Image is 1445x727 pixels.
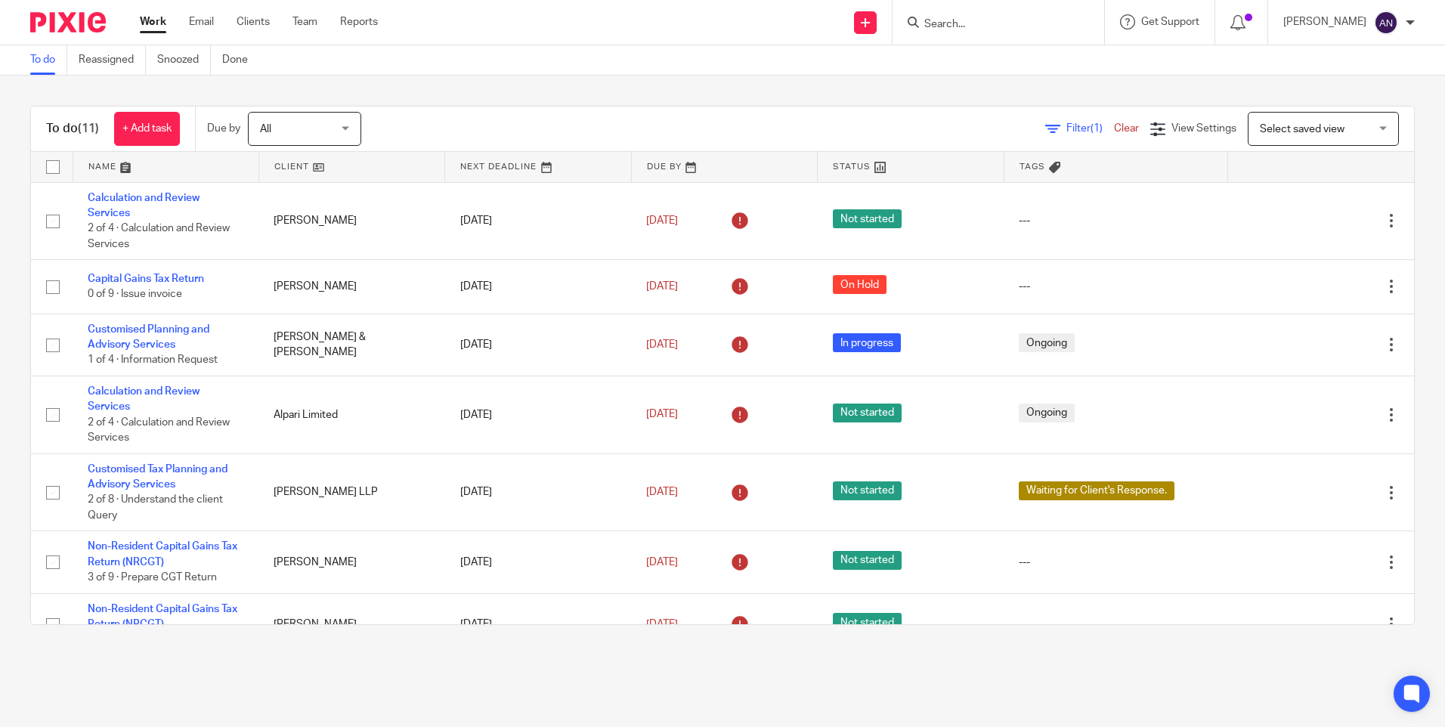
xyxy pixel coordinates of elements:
td: [PERSON_NAME] [258,260,444,314]
td: [DATE] [445,531,631,593]
a: Team [292,14,317,29]
a: Email [189,14,214,29]
td: Alpari Limited [258,376,444,453]
a: Calculation and Review Services [88,193,200,218]
span: Ongoing [1019,404,1075,422]
span: [DATE] [646,281,678,292]
span: Not started [833,404,902,422]
span: (1) [1091,123,1103,134]
a: Reassigned [79,45,146,75]
a: Done [222,45,259,75]
a: To do [30,45,67,75]
span: [DATE] [646,557,678,568]
span: 3 of 9 · Prepare CGT Return [88,572,217,583]
span: 2 of 4 · Calculation and Review Services [88,417,230,444]
td: [PERSON_NAME] & [PERSON_NAME] [258,314,444,376]
span: Not started [833,551,902,570]
a: Customised Tax Planning and Advisory Services [88,464,227,490]
td: [PERSON_NAME] LLP [258,453,444,531]
td: [PERSON_NAME] [258,182,444,260]
span: 0 of 9 · Issue invoice [88,289,182,300]
img: Pixie [30,12,106,32]
span: Not started [833,209,902,228]
td: [DATE] [445,593,631,655]
a: Capital Gains Tax Return [88,274,204,284]
a: Snoozed [157,45,211,75]
a: + Add task [114,112,180,146]
span: Filter [1066,123,1114,134]
span: 2 of 8 · Understand the client Query [88,495,223,521]
td: [DATE] [445,182,631,260]
p: Due by [207,121,240,136]
td: [DATE] [445,260,631,314]
span: 2 of 4 · Calculation and Review Services [88,223,230,249]
td: [DATE] [445,453,631,531]
p: [PERSON_NAME] [1283,14,1366,29]
span: Tags [1020,162,1045,171]
span: View Settings [1171,123,1236,134]
a: Non-Resident Capital Gains Tax Return (NRCGT) [88,541,237,567]
a: Clients [237,14,270,29]
td: [PERSON_NAME] [258,531,444,593]
input: Search [923,18,1059,32]
span: 1 of 4 · Information Request [88,355,218,366]
span: [DATE] [646,339,678,350]
span: All [260,124,271,135]
span: Get Support [1141,17,1199,27]
span: (11) [78,122,99,135]
span: Not started [833,481,902,500]
span: [DATE] [646,410,678,420]
div: --- [1019,213,1212,228]
a: Reports [340,14,378,29]
h1: To do [46,121,99,137]
a: Clear [1114,123,1139,134]
a: Non-Resident Capital Gains Tax Return (NRCGT) [88,604,237,630]
span: Not started [833,613,902,632]
span: In progress [833,333,901,352]
td: [PERSON_NAME] [258,593,444,655]
div: --- [1019,279,1212,294]
div: --- [1019,555,1212,570]
span: [DATE] [646,487,678,497]
a: Calculation and Review Services [88,386,200,412]
span: [DATE] [646,215,678,226]
span: Ongoing [1019,333,1075,352]
a: Work [140,14,166,29]
span: [DATE] [646,619,678,630]
span: Waiting for Client's Response. [1019,481,1174,500]
td: [DATE] [445,314,631,376]
span: On Hold [833,275,886,294]
td: [DATE] [445,376,631,453]
a: Customised Planning and Advisory Services [88,324,209,350]
img: svg%3E [1374,11,1398,35]
span: Select saved view [1260,124,1344,135]
div: --- [1019,617,1212,632]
